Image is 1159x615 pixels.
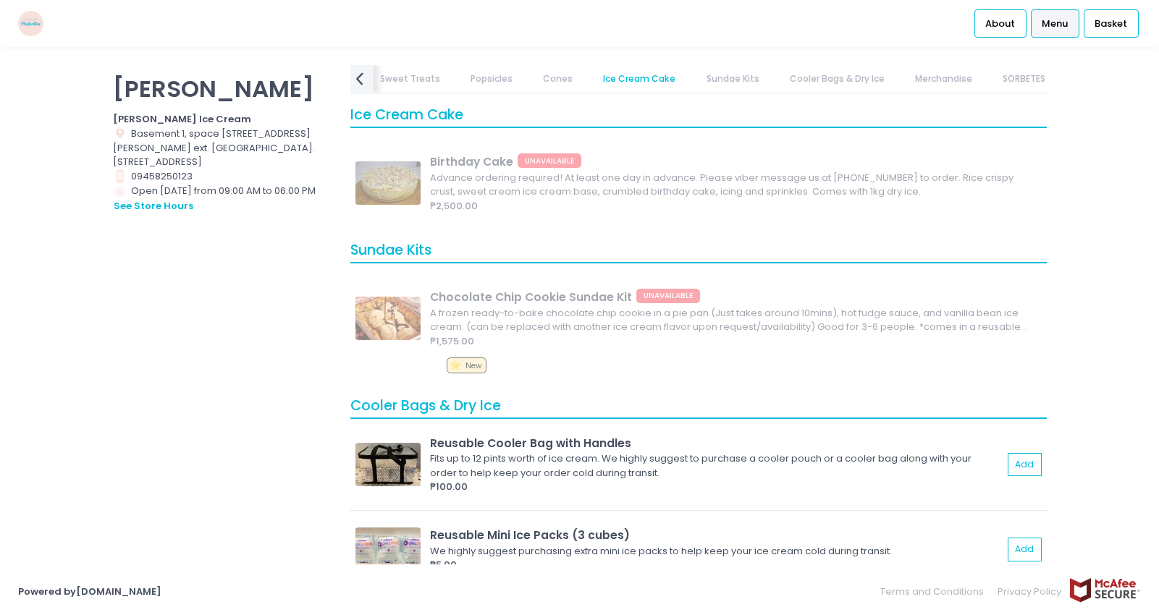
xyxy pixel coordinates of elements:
div: Basement 1, space [STREET_ADDRESS][PERSON_NAME] ext. [GEOGRAPHIC_DATA]. [STREET_ADDRESS] [113,127,333,169]
p: [PERSON_NAME] [113,75,333,103]
div: ₱100.00 [430,480,1003,494]
span: Cooler Bags & Dry Ice [350,396,501,415]
a: Merchandise [901,65,987,93]
a: Privacy Policy [991,577,1069,606]
img: mcafee-secure [1069,577,1141,603]
a: Sweet Treats [366,65,454,93]
div: 09458250123 [113,169,333,184]
img: logo [18,11,43,36]
a: Cooler Bags & Dry Ice [775,65,898,93]
div: Reusable Cooler Bag with Handles [430,435,1003,451]
a: Cones [529,65,587,93]
span: Menu [1042,17,1068,31]
a: Terms and Conditions [880,577,991,606]
div: We highly suggest purchasing extra mini ice packs to help keep your ice cream cold during transit. [430,544,998,559]
span: Basket [1095,17,1127,31]
div: Reusable Mini Ice Packs (3 cubes) [430,527,1003,543]
img: Reusable Mini Ice Packs (3 cubes) [355,527,421,571]
a: Popsicles [456,65,526,93]
button: Add [1008,453,1042,477]
a: Sundae Kits [692,65,773,93]
img: Reusable Cooler Bag with Handles [355,443,421,486]
button: Add [1008,538,1042,561]
div: Fits up to 12 pints worth of ice cream. We highly suggest to purchase a cooler pouch or a cooler ... [430,451,998,480]
button: see store hours [113,198,194,214]
span: Sundae Kits [350,240,431,260]
span: About [985,17,1015,31]
div: ₱5.00 [430,558,1003,572]
b: [PERSON_NAME] Ice Cream [113,112,251,126]
a: Powered by[DOMAIN_NAME] [18,585,161,598]
a: About [974,9,1027,37]
span: Ice Cream Cake [350,105,463,124]
div: Open [DATE] from 09:00 AM to 06:00 PM [113,184,333,214]
a: Menu [1031,9,1079,37]
a: Ice Cream Cake [589,65,690,93]
a: SORBETES [989,65,1060,93]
